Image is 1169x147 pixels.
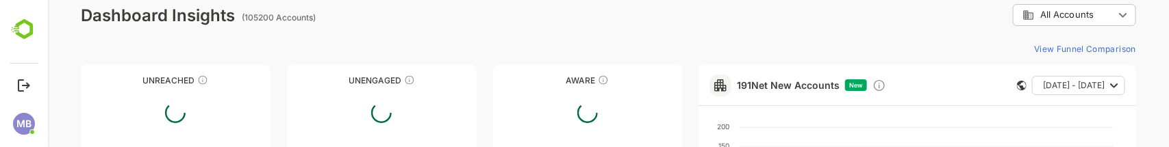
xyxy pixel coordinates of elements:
[356,75,367,85] div: These accounts have not shown enough engagement and need nurturing
[669,122,681,131] text: 200
[33,5,187,25] div: Dashboard Insights
[969,81,979,90] div: This card does not support filter and segments
[995,77,1057,94] span: [DATE] - [DATE]
[33,75,223,85] div: Unreached
[975,9,1066,21] div: All Accounts
[7,16,42,42] img: BambooboxLogoMark.f1c84d78b4c51b1a7b5f700c9845e183.svg
[194,12,272,23] ag: (105200 Accounts)
[984,76,1077,95] button: [DATE] - [DATE]
[239,75,429,85] div: Unengaged
[801,81,815,89] span: New
[550,75,561,85] div: These accounts have just entered the buying cycle and need further nurturing
[825,79,838,92] div: Discover new ICP-fit accounts showing engagement — via intent surges, anonymous website visits, L...
[981,38,1088,59] button: View Funnel Comparison
[965,2,1088,29] div: All Accounts
[149,75,160,85] div: These accounts have not been engaged with for a defined time period
[13,113,35,135] div: MB
[689,79,792,91] a: 191Net New Accounts
[14,76,33,94] button: Logout
[445,75,635,85] div: Aware
[992,10,1046,20] span: All Accounts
